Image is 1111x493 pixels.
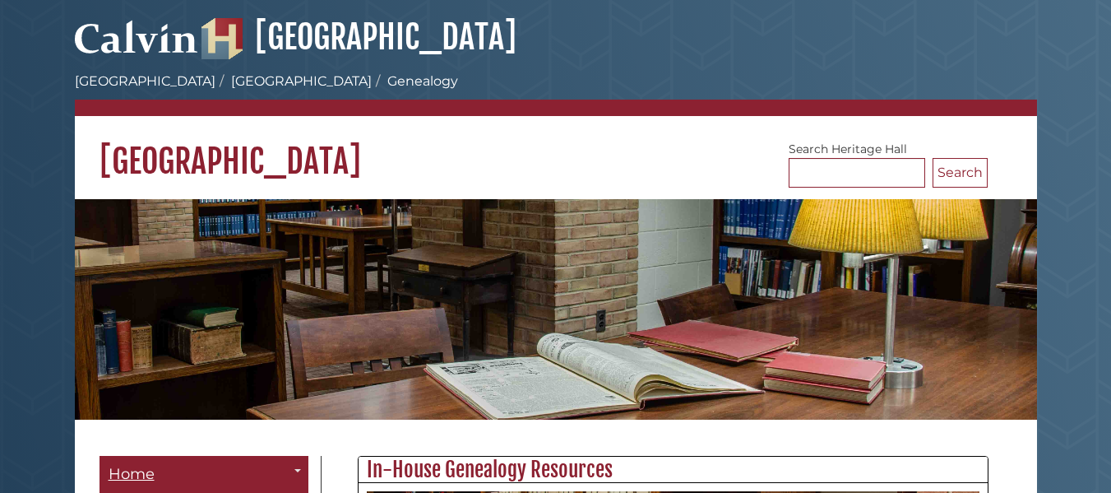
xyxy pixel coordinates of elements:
h1: [GEOGRAPHIC_DATA] [75,116,1037,182]
a: [GEOGRAPHIC_DATA] [201,16,516,58]
a: Calvin University [75,38,198,53]
a: [GEOGRAPHIC_DATA] [231,73,372,89]
li: Genealogy [372,72,458,91]
img: Calvin [75,13,198,59]
h2: In-House Genealogy Resources [359,457,988,483]
nav: breadcrumb [75,72,1037,116]
button: Search [933,158,988,188]
a: [GEOGRAPHIC_DATA] [75,73,215,89]
img: Hekman Library Logo [201,18,243,59]
span: Home [109,465,155,483]
a: Home [100,456,308,493]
